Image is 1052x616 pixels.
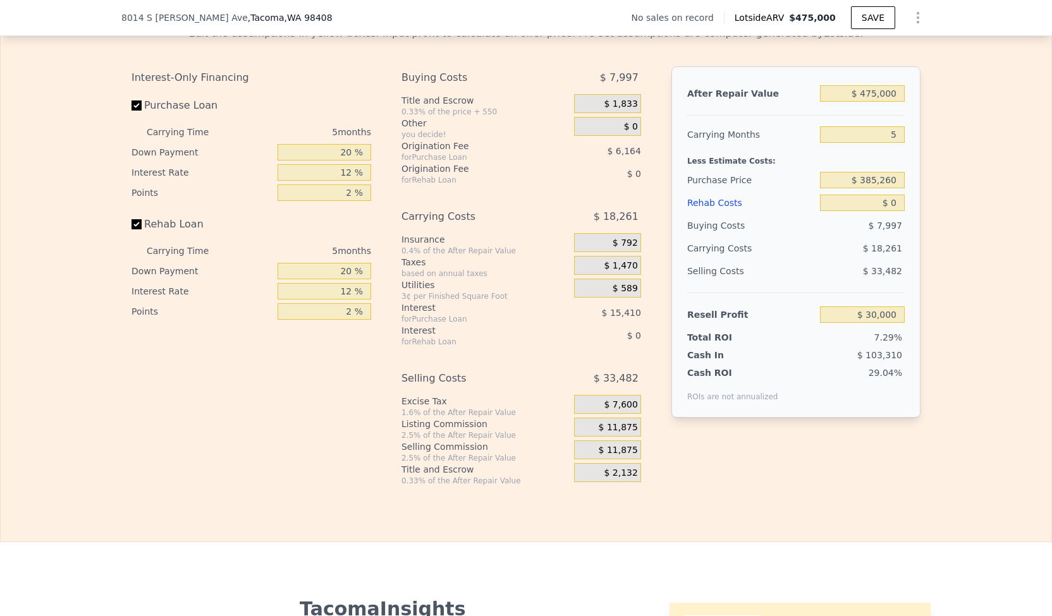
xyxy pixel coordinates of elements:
[131,219,142,229] input: Rehab Loan
[599,445,638,456] span: $ 11,875
[401,291,569,301] div: 3¢ per Finished Square Foot
[401,440,569,453] div: Selling Commission
[131,66,371,89] div: Interest-Only Financing
[627,169,641,179] span: $ 0
[613,283,638,294] span: $ 589
[401,453,569,463] div: 2.5% of the After Repair Value
[401,205,542,228] div: Carrying Costs
[604,399,637,411] span: $ 7,600
[401,233,569,246] div: Insurance
[401,337,542,347] div: for Rehab Loan
[401,246,569,256] div: 0.4% of the After Repair Value
[401,269,569,279] div: based on annual taxes
[604,260,637,272] span: $ 1,470
[863,243,902,253] span: $ 18,261
[869,368,902,378] span: 29.04%
[599,422,638,433] span: $ 11,875
[687,169,815,191] div: Purchase Price
[600,66,639,89] span: $ 7,997
[604,468,637,479] span: $ 2,132
[602,308,641,318] span: $ 15,410
[627,330,641,341] span: $ 0
[401,279,569,291] div: Utilities
[284,13,333,23] span: , WA 98408
[874,332,902,342] span: 7.29%
[401,107,569,117] div: 0.33% of the price + 550
[401,476,569,486] div: 0.33% of the After Repair Value
[401,418,569,430] div: Listing Commission
[735,11,789,24] span: Lotside ARV
[131,281,272,301] div: Interest Rate
[687,82,815,105] div: After Repair Value
[687,349,766,361] div: Cash In
[687,331,766,344] div: Total ROI
[401,430,569,440] div: 2.5% of the After Repair Value
[401,324,542,337] div: Interest
[401,117,569,130] div: Other
[687,123,815,146] div: Carrying Months
[401,152,542,162] div: for Purchase Loan
[131,213,272,236] label: Rehab Loan
[594,205,639,228] span: $ 18,261
[604,99,637,110] span: $ 1,833
[401,140,542,152] div: Origination Fee
[687,303,815,326] div: Resell Profit
[131,142,272,162] div: Down Payment
[687,366,778,379] div: Cash ROI
[869,220,902,231] span: $ 7,997
[401,395,569,408] div: Excise Tax
[401,94,569,107] div: Title and Escrow
[613,238,638,249] span: $ 792
[851,6,895,29] button: SAVE
[401,408,569,418] div: 1.6% of the After Repair Value
[789,13,836,23] span: $475,000
[594,367,639,390] span: $ 33,482
[131,301,272,322] div: Points
[624,121,638,133] span: $ 0
[401,256,569,269] div: Taxes
[131,100,142,111] input: Purchase Loan
[121,11,248,24] span: 8014 S [PERSON_NAME] Ave
[401,66,542,89] div: Buying Costs
[863,266,902,276] span: $ 33,482
[401,130,569,140] div: you decide!
[632,11,724,24] div: No sales on record
[687,214,815,237] div: Buying Costs
[401,301,542,314] div: Interest
[131,261,272,281] div: Down Payment
[687,191,815,214] div: Rehab Costs
[234,122,371,142] div: 5 months
[147,241,229,261] div: Carrying Time
[687,260,815,282] div: Selling Costs
[147,122,229,142] div: Carrying Time
[401,162,542,175] div: Origination Fee
[401,367,542,390] div: Selling Costs
[234,241,371,261] div: 5 months
[401,314,542,324] div: for Purchase Loan
[687,379,778,402] div: ROIs are not annualized
[131,94,272,117] label: Purchase Loan
[607,146,640,156] span: $ 6,164
[687,237,766,260] div: Carrying Costs
[857,350,902,360] span: $ 103,310
[905,5,931,30] button: Show Options
[401,463,569,476] div: Title and Escrow
[248,11,333,24] span: , Tacoma
[131,162,272,183] div: Interest Rate
[401,175,542,185] div: for Rehab Loan
[131,183,272,203] div: Points
[687,146,905,169] div: Less Estimate Costs:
